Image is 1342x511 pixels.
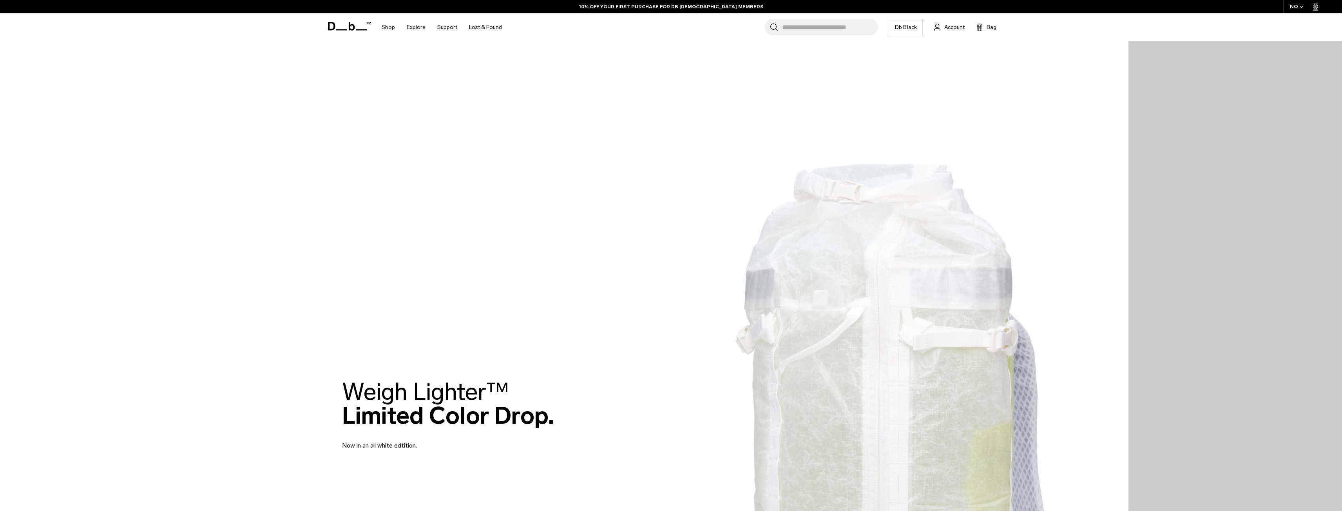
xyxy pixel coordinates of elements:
a: Account [934,22,965,32]
a: Db Black [890,19,922,35]
a: Explore [407,13,426,41]
a: Support [437,13,457,41]
a: Shop [382,13,395,41]
nav: Main Navigation [376,13,508,41]
span: Weigh Lighter™ [342,377,509,406]
h2: Limited Color Drop. [342,380,554,428]
span: Account [944,23,965,31]
a: 10% OFF YOUR FIRST PURCHASE FOR DB [DEMOGRAPHIC_DATA] MEMBERS [579,3,763,10]
p: Now in an all white edtition. [342,432,530,450]
span: Bag [987,23,996,31]
button: Bag [976,22,996,32]
a: Lost & Found [469,13,502,41]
